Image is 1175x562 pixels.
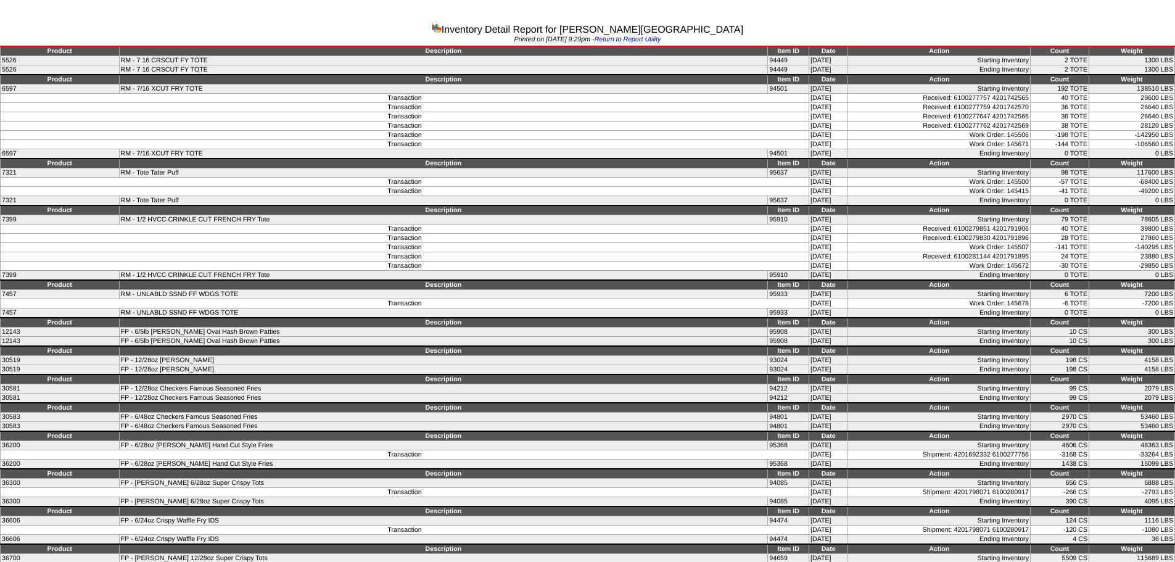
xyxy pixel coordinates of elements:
[809,403,848,413] td: Date
[1031,252,1089,262] td: 24 TOTE
[809,394,848,403] td: [DATE]
[1031,65,1089,75] td: 2 TOTE
[119,205,768,215] td: Description
[119,271,768,281] td: RM - 1/2 HVCC CRINKLE CUT FRENCH FRY Tote
[809,234,848,243] td: [DATE]
[768,56,809,65] td: 94449
[809,131,848,140] td: [DATE]
[848,85,1031,94] td: Starting Inventory
[768,356,809,365] td: 93024
[809,422,848,432] td: [DATE]
[809,187,848,196] td: [DATE]
[768,479,809,488] td: 94085
[809,178,848,187] td: [DATE]
[848,384,1031,394] td: Starting Inventory
[809,479,848,488] td: [DATE]
[119,374,768,384] td: Description
[119,431,768,441] td: Description
[119,75,768,85] td: Description
[1,103,809,112] td: Transaction
[1,422,120,432] td: 30583
[1031,280,1089,290] td: Count
[119,479,768,488] td: FP - [PERSON_NAME] 6/28oz Super Crispy Tots
[1089,178,1175,187] td: -68400 LBS
[1031,431,1089,441] td: Count
[1031,262,1089,271] td: -30 TOTE
[1089,103,1175,112] td: 26640 LBS
[1,271,120,281] td: 7399
[768,308,809,318] td: 95933
[768,46,809,56] td: Item ID
[848,422,1031,432] td: Ending Inventory
[1089,252,1175,262] td: 23880 LBS
[119,356,768,365] td: FP - 12/28oz [PERSON_NAME]
[1089,168,1175,178] td: 117600 LBS
[809,271,848,281] td: [DATE]
[809,149,848,159] td: [DATE]
[768,328,809,337] td: 95908
[1089,196,1175,206] td: 0 LBS
[1,365,120,375] td: 30519
[1,225,809,234] td: Transaction
[1,299,809,308] td: Transaction
[809,346,848,356] td: Date
[119,469,768,479] td: Description
[809,469,848,479] td: Date
[1,441,120,450] td: 36200
[1,243,809,252] td: Transaction
[809,122,848,131] td: [DATE]
[1031,460,1089,469] td: 1438 CS
[1,56,120,65] td: 5526
[768,346,809,356] td: Item ID
[1031,299,1089,308] td: -6 TOTE
[1031,234,1089,243] td: 28 TOTE
[1,85,120,94] td: 6597
[1,122,809,131] td: Transaction
[1089,56,1175,65] td: 1300 LBS
[119,346,768,356] td: Description
[119,337,768,347] td: FP - 6/5lb [PERSON_NAME] Oval Hash Brown Patties
[1031,271,1089,281] td: 0 TOTE
[1089,262,1175,271] td: -29850 LBS
[1,384,120,394] td: 30581
[809,168,848,178] td: [DATE]
[119,196,768,206] td: RM - Tote Tater Puff
[768,403,809,413] td: Item ID
[848,356,1031,365] td: Starting Inventory
[848,187,1031,196] td: Work Order: 145415
[768,431,809,441] td: Item ID
[1089,225,1175,234] td: 39800 LBS
[1,178,809,187] td: Transaction
[768,413,809,422] td: 94801
[119,290,768,299] td: RM - UNLABLD SSND FF WDGS TOTE
[848,56,1031,65] td: Starting Inventory
[768,441,809,450] td: 95368
[848,441,1031,450] td: Starting Inventory
[848,234,1031,243] td: Received: 6100279830 4201791896
[809,413,848,422] td: [DATE]
[1,374,120,384] td: Product
[848,225,1031,234] td: Received: 6100279851 4201791906
[848,403,1031,413] td: Action
[1089,450,1175,460] td: -33264 LBS
[1031,149,1089,159] td: 0 TOTE
[119,441,768,450] td: FP - 6/28oz [PERSON_NAME] Hand Cut Style Fries
[848,318,1031,328] td: Action
[1,328,120,337] td: 12143
[1089,403,1175,413] td: Weight
[1,215,120,225] td: 7399
[848,262,1031,271] td: Work Order: 145672
[768,271,809,281] td: 95910
[768,318,809,328] td: Item ID
[768,215,809,225] td: 95910
[809,215,848,225] td: [DATE]
[1089,243,1175,252] td: -140295 LBS
[1,252,809,262] td: Transaction
[848,252,1031,262] td: Received: 6100281144 4201791895
[1031,140,1089,149] td: -144 TOTE
[809,159,848,168] td: Date
[119,149,768,159] td: RM - 7/16 XCUT FRY TOTE
[1089,328,1175,337] td: 300 LBS
[809,374,848,384] td: Date
[1,394,120,403] td: 30581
